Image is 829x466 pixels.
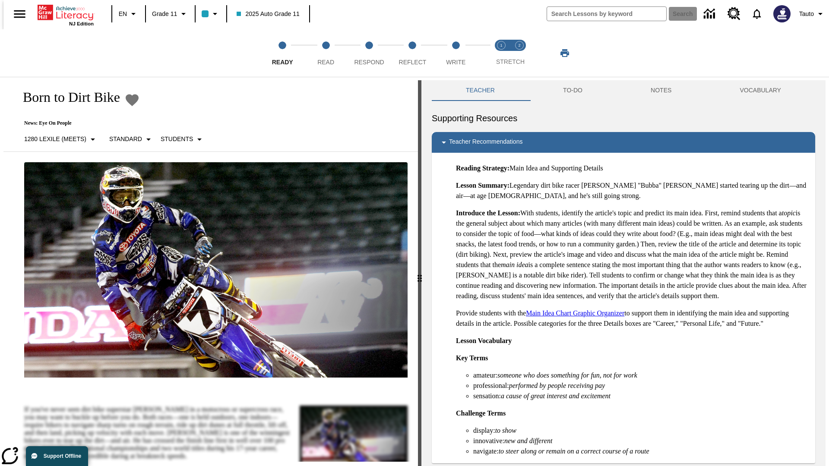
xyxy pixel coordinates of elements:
[782,209,796,217] em: topic
[473,425,808,436] li: display:
[456,209,520,217] strong: Introduce the Lesson:
[44,453,81,459] span: Support Offline
[119,9,127,19] span: EN
[432,80,815,101] div: Instructional Panel Tabs
[124,92,140,107] button: Add to Favorites - Born to Dirt Bike
[617,80,706,101] button: NOTES
[109,135,142,144] p: Standard
[496,58,525,65] span: STRETCH
[26,446,88,466] button: Support Offline
[432,111,815,125] h6: Supporting Resources
[157,132,208,147] button: Select Student
[473,446,808,457] li: navigate:
[456,182,509,189] strong: Lesson Summary:
[14,120,208,126] p: News: Eye On People
[456,308,808,329] p: Provide students with the to support them in identifying the main idea and supporting details in ...
[24,135,86,144] p: 1280 Lexile (Meets)
[115,6,142,22] button: Language: EN, Select a language
[529,80,617,101] button: TO-DO
[399,59,427,66] span: Reflect
[473,381,808,391] li: professional:
[161,135,193,144] p: Students
[24,162,408,378] img: Motocross racer James Stewart flies through the air on his dirt bike.
[489,29,514,77] button: Stretch Read step 1 of 2
[547,7,666,21] input: search field
[495,427,516,434] em: to show
[799,9,814,19] span: Tauto
[509,382,605,389] em: performed by people receiving pay
[501,261,528,268] em: main idea
[526,309,624,317] a: Main Idea Chart Graphic Organizer
[473,370,808,381] li: amateur:
[38,3,94,26] div: Home
[387,29,437,77] button: Reflect step 4 of 5
[746,3,768,25] a: Notifications
[497,372,637,379] em: someone who does something for fun, not for work
[344,29,394,77] button: Respond step 3 of 5
[237,9,299,19] span: 2025 Auto Grade 11
[796,6,829,22] button: Profile/Settings
[504,437,552,444] em: new and different
[706,80,815,101] button: VOCABULARY
[317,59,334,66] span: Read
[69,21,94,26] span: NJ Edition
[507,29,532,77] button: Stretch Respond step 2 of 2
[301,29,351,77] button: Read step 2 of 5
[473,436,808,446] li: innovative:
[272,59,293,66] span: Ready
[500,43,502,47] text: 1
[722,2,746,25] a: Resource Center, Will open in new tab
[768,3,796,25] button: Select a new avatar
[456,208,808,301] p: With students, identify the article's topic and predict its main idea. First, remind students tha...
[106,132,157,147] button: Scaffolds, Standard
[456,337,512,344] strong: Lesson Vocabulary
[152,9,177,19] span: Grade 11
[418,80,421,466] div: Press Enter or Spacebar and then press right and left arrow keys to move the slider
[354,59,384,66] span: Respond
[257,29,307,77] button: Ready step 1 of 5
[456,180,808,201] p: Legendary dirt bike racer [PERSON_NAME] "Bubba" [PERSON_NAME] started tearing up the dirt—and air...
[14,89,120,105] h1: Born to Dirt Bike
[421,80,826,466] div: activity
[473,391,808,401] li: sensation:
[446,59,465,66] span: Write
[431,29,481,77] button: Write step 5 of 5
[773,5,791,22] img: Avatar
[499,447,649,455] em: to steer along or remain on a correct course of a route
[432,80,529,101] button: Teacher
[518,43,520,47] text: 2
[449,137,522,148] p: Teacher Recommendations
[456,164,509,172] strong: Reading Strategy:
[7,1,32,27] button: Open side menu
[432,132,815,153] div: Teacher Recommendations
[456,163,808,173] p: Main Idea and Supporting Details
[198,6,224,22] button: Class color is light blue. Change class color
[501,392,611,400] em: a cause of great interest and excitement
[3,80,418,462] div: reading
[21,132,101,147] button: Select Lexile, 1280 Lexile (Meets)
[551,45,579,61] button: Print
[149,6,192,22] button: Grade: Grade 11, Select a grade
[456,354,488,362] strong: Key Terms
[699,2,722,26] a: Data Center
[456,409,506,417] strong: Challenge Terms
